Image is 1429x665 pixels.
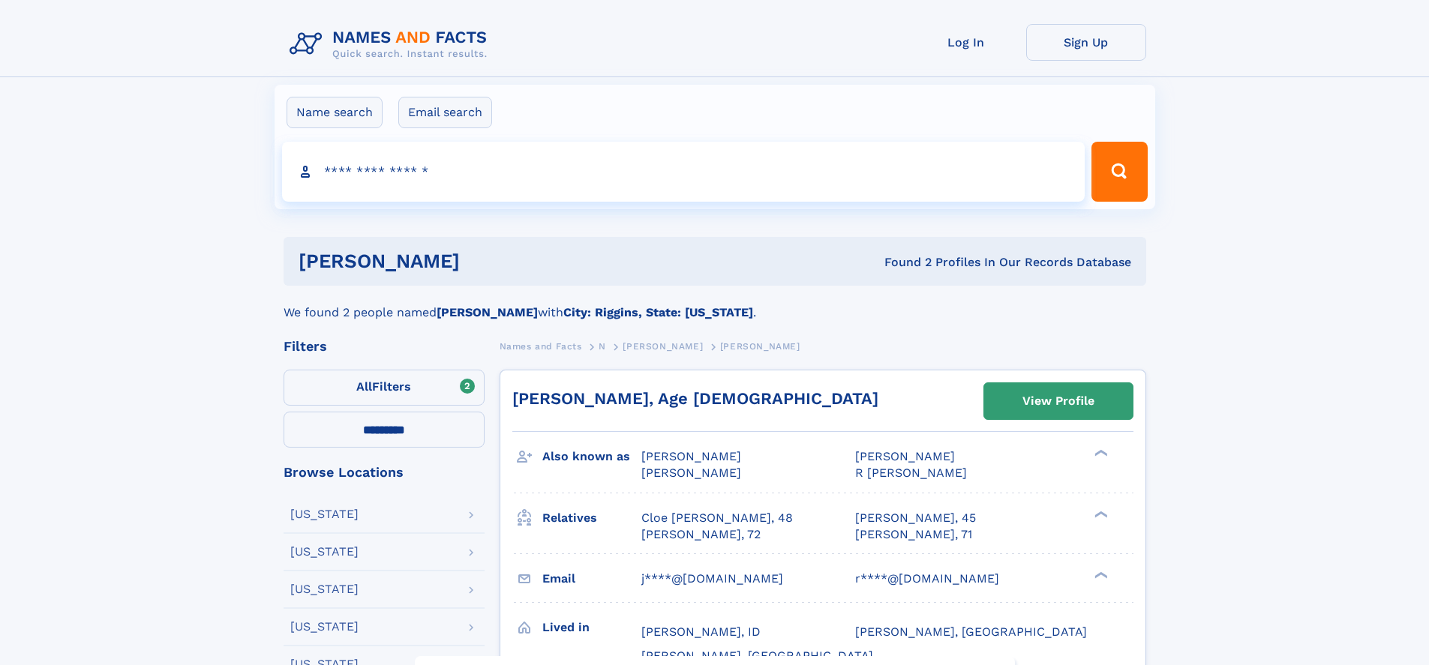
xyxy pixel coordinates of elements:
[641,466,741,480] span: [PERSON_NAME]
[1022,384,1094,418] div: View Profile
[542,505,641,531] h3: Relatives
[641,526,761,543] a: [PERSON_NAME], 72
[284,24,500,64] img: Logo Names and Facts
[855,625,1087,639] span: [PERSON_NAME], [GEOGRAPHIC_DATA]
[1091,570,1109,580] div: ❯
[599,337,606,355] a: N
[720,341,800,352] span: [PERSON_NAME]
[855,449,955,463] span: [PERSON_NAME]
[672,254,1131,271] div: Found 2 Profiles In Our Records Database
[282,142,1085,202] input: search input
[290,583,359,595] div: [US_STATE]
[512,389,878,408] a: [PERSON_NAME], Age [DEMOGRAPHIC_DATA]
[855,526,972,543] a: [PERSON_NAME], 71
[542,566,641,592] h3: Email
[599,341,606,352] span: N
[284,286,1146,322] div: We found 2 people named with .
[398,97,492,128] label: Email search
[290,508,359,520] div: [US_STATE]
[290,546,359,558] div: [US_STATE]
[984,383,1133,419] a: View Profile
[500,337,582,355] a: Names and Facts
[542,444,641,469] h3: Also known as
[1026,24,1146,61] a: Sign Up
[437,305,538,319] b: [PERSON_NAME]
[356,379,372,394] span: All
[641,649,873,663] span: [PERSON_NAME], [GEOGRAPHIC_DATA]
[1091,509,1109,519] div: ❯
[287,97,383,128] label: Name search
[290,621,359,633] div: [US_STATE]
[623,341,703,352] span: [PERSON_NAME]
[284,370,485,406] label: Filters
[641,625,761,639] span: [PERSON_NAME], ID
[855,510,976,526] a: [PERSON_NAME], 45
[542,615,641,640] h3: Lived in
[563,305,753,319] b: City: Riggins, State: [US_STATE]
[1091,448,1109,458] div: ❯
[623,337,703,355] a: [PERSON_NAME]
[641,510,793,526] a: Cloe [PERSON_NAME], 48
[299,252,672,271] h1: [PERSON_NAME]
[284,340,485,353] div: Filters
[906,24,1026,61] a: Log In
[284,466,485,479] div: Browse Locations
[641,449,741,463] span: [PERSON_NAME]
[1091,142,1147,202] button: Search Button
[855,466,967,480] span: R [PERSON_NAME]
